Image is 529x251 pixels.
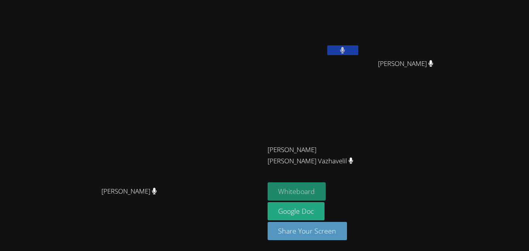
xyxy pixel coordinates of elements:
[268,202,325,220] a: Google Doc
[101,186,157,197] span: [PERSON_NAME]
[268,144,354,167] span: [PERSON_NAME] [PERSON_NAME] Vazhavelil
[268,182,326,201] button: Whiteboard
[378,58,433,69] span: [PERSON_NAME]
[268,222,347,240] button: Share Your Screen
